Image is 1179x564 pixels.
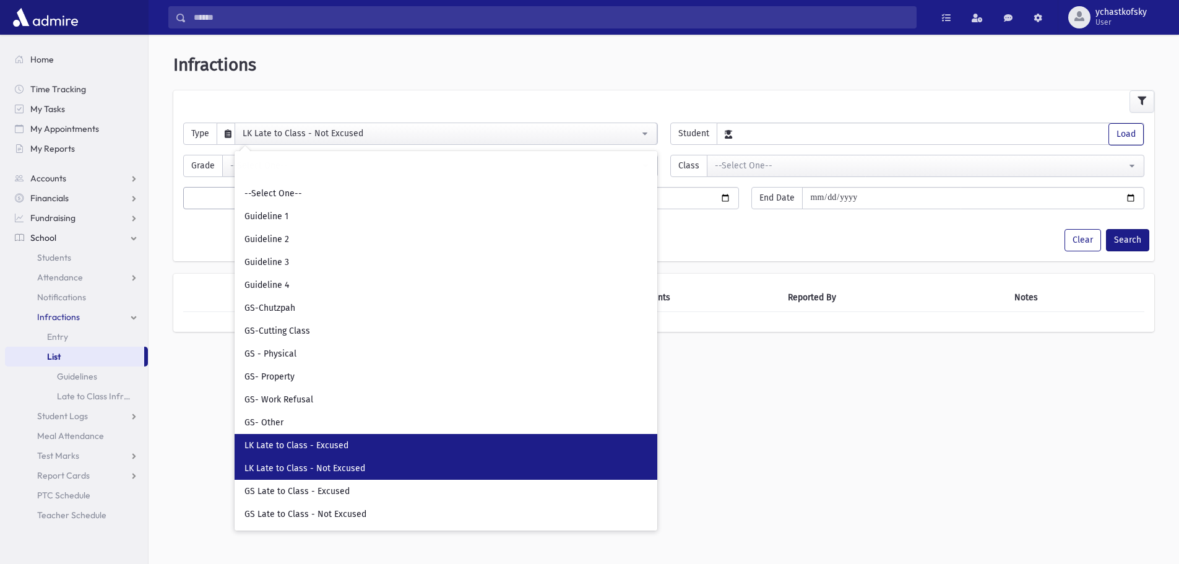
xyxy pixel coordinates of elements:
[5,466,148,485] a: Report Cards
[707,155,1145,177] button: --Select One--
[5,228,148,248] a: School
[1095,17,1147,27] span: User
[1065,229,1101,251] button: Clear
[5,188,148,208] a: Financials
[235,123,657,145] button: LK Late to Class - Not Excused
[37,430,104,441] span: Meal Attendance
[191,191,325,204] div: Quick Fill
[670,123,717,145] span: Student
[5,347,144,367] a: List
[1106,229,1149,251] button: Search
[244,302,295,315] span: GS-Chutzpah
[183,155,223,177] span: Grade
[5,99,148,119] a: My Tasks
[244,279,289,292] span: Guideline 4
[5,50,148,69] a: Home
[37,311,80,323] span: Infractions
[30,103,65,115] span: My Tasks
[244,371,295,383] span: GS- Property
[751,187,803,209] span: End Date
[1095,7,1147,17] span: ychastkofsky
[244,508,366,521] span: GS Late to Class - Not Excused
[30,84,86,95] span: Time Tracking
[244,233,289,246] span: Guideline 2
[5,367,148,386] a: Guidelines
[5,485,148,505] a: PTC Schedule
[715,159,1127,172] div: --Select One--
[30,143,75,154] span: My Reports
[5,287,148,307] a: Notifications
[243,127,639,140] div: LK Late to Class - Not Excused
[30,173,66,184] span: Accounts
[5,406,148,426] a: Student Logs
[30,123,99,134] span: My Appointments
[1108,123,1144,145] button: Load
[240,158,652,180] input: Search
[30,193,69,204] span: Financials
[244,440,348,452] span: LK Late to Class - Excused
[5,267,148,287] a: Attendance
[5,139,148,158] a: My Reports
[5,119,148,139] a: My Appointments
[670,155,707,177] span: Class
[47,351,61,362] span: List
[244,394,313,406] span: GS- Work Refusal
[37,490,90,501] span: PTC Schedule
[30,54,54,65] span: Home
[230,159,640,172] div: --Select One--
[47,331,68,342] span: Entry
[5,327,148,347] a: Entry
[5,386,148,406] a: Late to Class Infraction
[10,5,81,30] img: AdmirePro
[244,485,350,498] span: GS Late to Class - Excused
[5,168,148,188] a: Accounts
[37,272,83,283] span: Attendance
[37,470,90,481] span: Report Cards
[37,410,88,422] span: Student Logs
[244,256,289,269] span: Guideline 3
[780,284,1007,312] th: Reported By
[173,54,256,75] span: Infractions
[30,212,76,223] span: Fundraising
[244,417,283,429] span: GS- Other
[5,307,148,327] a: Infractions
[244,188,302,200] span: --Select One--
[222,155,658,177] button: --Select One--
[183,123,217,145] span: Type
[30,232,56,243] span: School
[5,79,148,99] a: Time Tracking
[5,208,148,228] a: Fundraising
[37,450,79,461] span: Test Marks
[37,252,71,263] span: Students
[244,348,296,360] span: GS - Physical
[1007,284,1144,312] th: Notes
[5,426,148,446] a: Meal Attendance
[5,446,148,466] a: Test Marks
[5,505,148,525] a: Teacher Schedule
[37,292,86,303] span: Notifications
[186,6,916,28] input: Search
[5,248,148,267] a: Students
[244,325,310,337] span: GS-Cutting Class
[244,462,365,475] span: LK Late to Class - Not Excused
[638,284,780,312] th: Points
[183,187,333,209] button: Quick Fill
[244,210,288,223] span: Guideline 1
[37,510,106,521] span: Teacher Schedule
